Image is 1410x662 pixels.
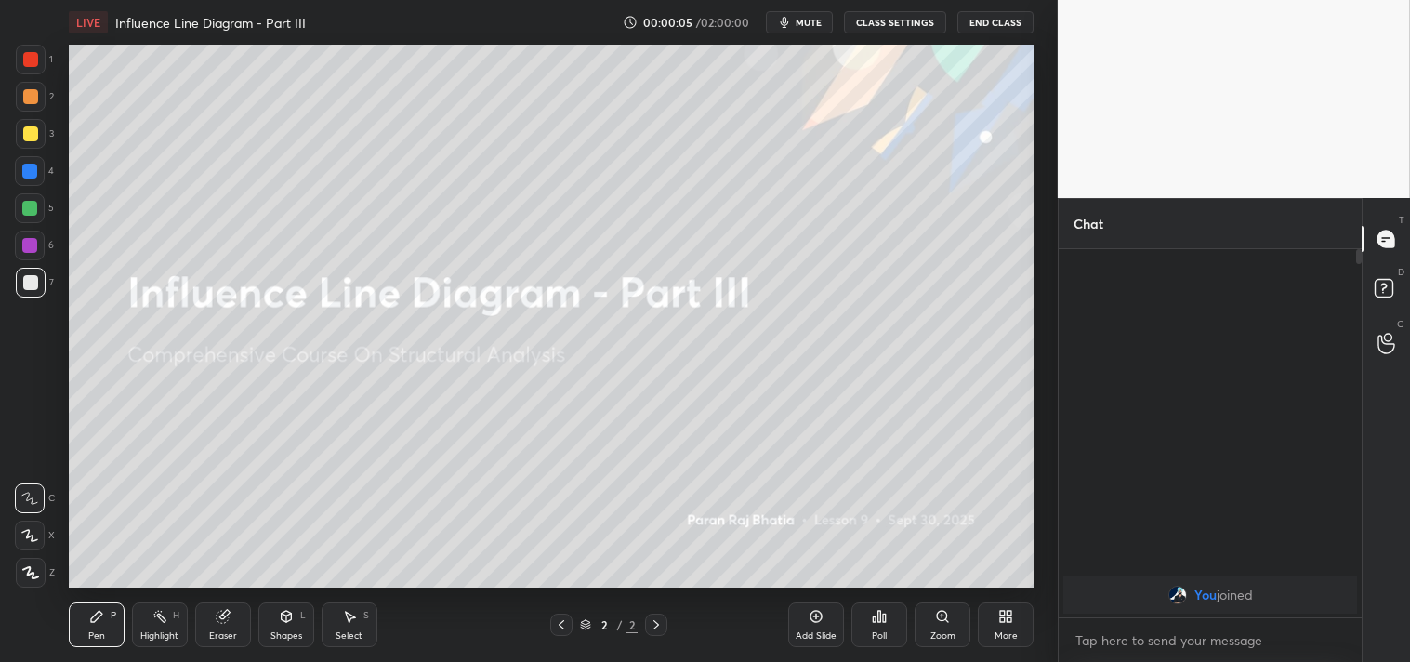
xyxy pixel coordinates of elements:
[15,521,55,550] div: X
[1397,317,1404,331] p: G
[363,611,369,620] div: S
[300,611,306,620] div: L
[88,631,105,641] div: Pen
[1193,588,1216,602] span: You
[796,16,822,29] span: mute
[995,631,1018,641] div: More
[140,631,178,641] div: Highlight
[1398,265,1404,279] p: D
[796,631,837,641] div: Add Slide
[957,11,1034,33] button: End Class
[115,14,306,32] h4: Influence Line Diagram - Part III
[626,616,638,633] div: 2
[15,156,54,186] div: 4
[872,631,887,641] div: Poll
[69,11,108,33] div: LIVE
[16,558,55,588] div: Z
[15,193,54,223] div: 5
[930,631,955,641] div: Zoom
[16,119,54,149] div: 3
[336,631,362,641] div: Select
[766,11,833,33] button: mute
[173,611,179,620] div: H
[617,619,623,630] div: /
[270,631,302,641] div: Shapes
[595,619,613,630] div: 2
[1216,588,1252,602] span: joined
[209,631,237,641] div: Eraser
[15,483,55,513] div: C
[1059,573,1362,617] div: grid
[16,268,54,298] div: 7
[15,231,54,260] div: 6
[111,611,116,620] div: P
[1167,586,1186,604] img: bb0fa125db344831bf5d12566d8c4e6c.jpg
[16,82,54,112] div: 2
[844,11,946,33] button: CLASS SETTINGS
[16,45,53,74] div: 1
[1399,213,1404,227] p: T
[1059,199,1118,248] p: Chat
